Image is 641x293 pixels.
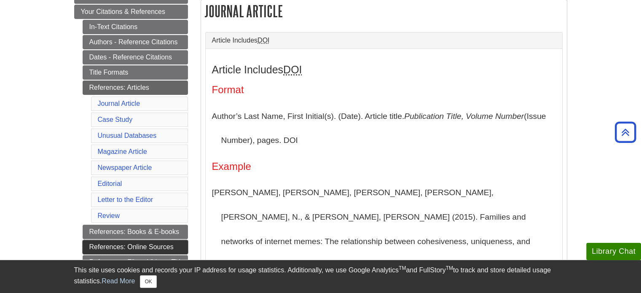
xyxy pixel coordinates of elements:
a: Unusual Databases [98,132,157,139]
a: Dates - Reference Citations [83,50,188,65]
h4: Example [212,161,556,172]
p: Author’s Last Name, First Initial(s). (Date). Article title. (Issue Number), pages. DOI [212,104,556,153]
a: Read More [102,277,135,285]
a: Authors - Reference Citations [83,35,188,49]
a: Magazine Article [98,148,147,155]
h3: Article Includes [212,64,556,76]
a: References: Online Sources [83,240,188,254]
sup: TM [399,265,406,271]
a: Case Study [98,116,133,123]
a: Article IncludesDOI [212,37,556,44]
a: Newspaper Article [98,164,152,171]
a: References: Films, Videos, TV Shows [83,255,188,280]
a: Your Citations & References [74,5,188,19]
a: Editorial [98,180,122,187]
h4: Format [212,84,556,95]
a: References: Articles [83,81,188,95]
a: Review [98,212,120,219]
a: Title Formats [83,65,188,80]
a: References: Books & E-books [83,225,188,239]
abbr: Digital Object Identifier. This is the string of numbers associated with a particular article. No... [283,64,302,75]
button: Close [140,275,156,288]
i: Publication Title, Volume Number [404,112,524,121]
button: Library Chat [586,243,641,260]
span: Your Citations & References [81,8,165,15]
sup: TM [446,265,453,271]
a: Letter to the Editor [98,196,153,203]
div: This site uses cookies and records your IP address for usage statistics. Additionally, we use Goo... [74,265,567,288]
a: Journal Article [98,100,140,107]
abbr: Digital Object Identifier. This is the string of numbers associated with a particular article. No... [257,37,269,44]
a: In-Text Citations [83,20,188,34]
a: Back to Top [612,126,639,138]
